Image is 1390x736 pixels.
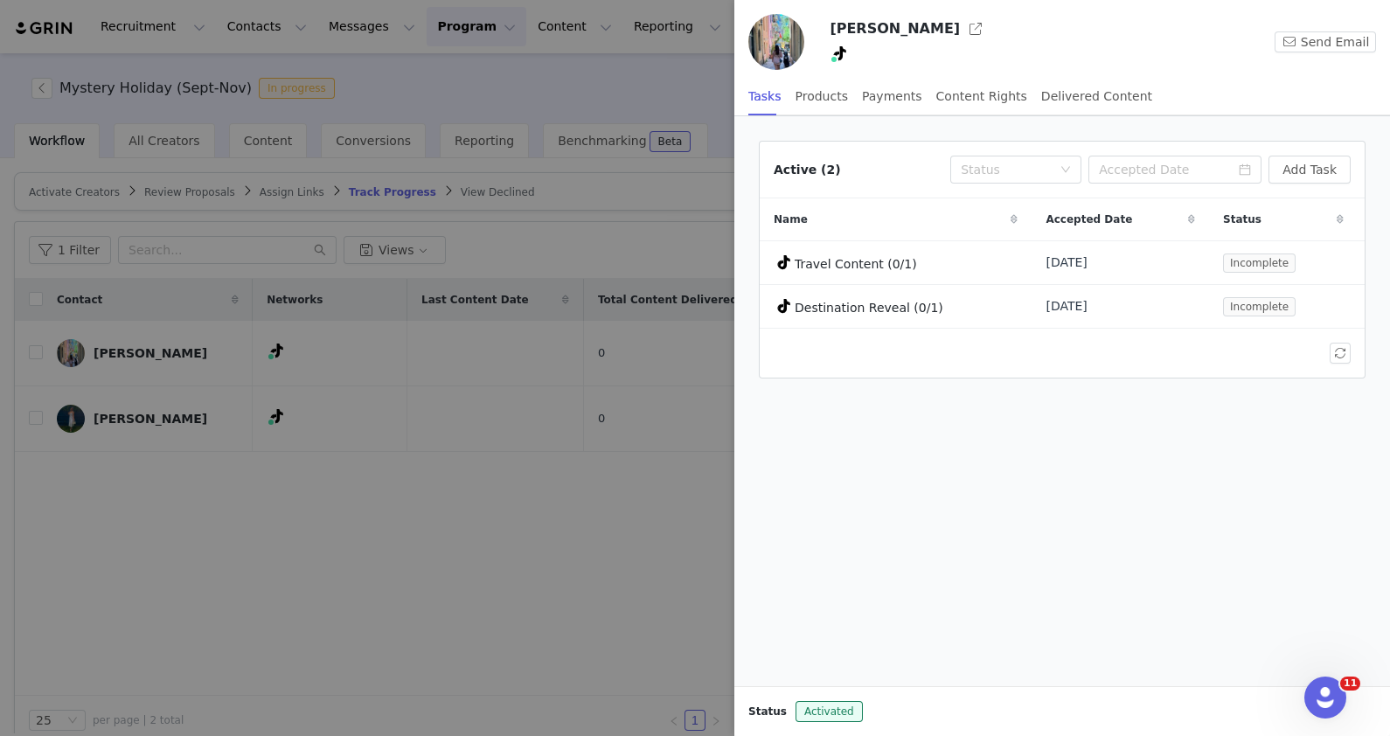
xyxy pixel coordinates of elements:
span: Status [748,704,787,719]
span: Name [774,212,808,227]
span: Incomplete [1223,253,1296,273]
input: Accepted Date [1088,156,1261,184]
span: Travel Content (0/1) [795,257,917,271]
div: Status [961,161,1052,178]
article: Active [759,141,1366,378]
img: 52b7dfc4-d82a-45ca-a827-cb3c7a5d636e.jpg [748,14,804,70]
div: Tasks [748,77,782,116]
span: 11 [1340,677,1360,691]
div: Content Rights [936,77,1027,116]
span: Accepted Date [1046,212,1132,227]
iframe: Intercom live chat [1304,677,1346,719]
span: Incomplete [1223,297,1296,316]
button: Send Email [1275,31,1376,52]
div: Active (2) [774,161,841,179]
span: Status [1223,212,1261,227]
i: icon: calendar [1239,163,1251,176]
button: Add Task [1268,156,1351,184]
i: icon: down [1060,164,1071,177]
span: Destination Reveal (0/1) [795,301,943,315]
div: Products [796,77,848,116]
span: [DATE] [1046,253,1087,272]
span: Activated [796,701,863,722]
div: Payments [862,77,922,116]
div: Delivered Content [1041,77,1152,116]
h3: [PERSON_NAME] [830,18,960,39]
span: [DATE] [1046,297,1087,316]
